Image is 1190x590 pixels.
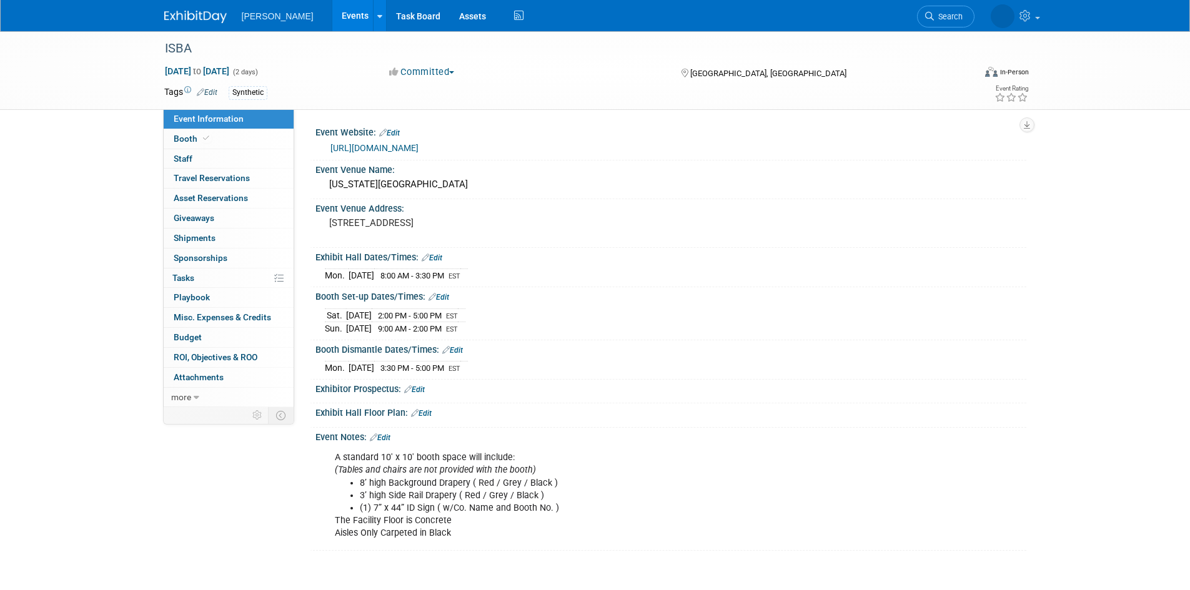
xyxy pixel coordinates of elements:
[164,209,294,228] a: Giveaways
[449,272,460,280] span: EST
[325,269,349,282] td: Mon.
[329,217,598,229] pre: [STREET_ADDRESS]
[315,380,1026,396] div: Exhibitor Prospectus:
[315,340,1026,356] div: Booth Dismantle Dates/Times:
[315,199,1026,215] div: Event Venue Address:
[171,392,191,402] span: more
[174,233,216,243] span: Shipments
[315,403,1026,420] div: Exhibit Hall Floor Plan:
[174,114,244,124] span: Event Information
[191,66,203,76] span: to
[360,502,881,514] li: (1) 7” x 44” ID Sign ( w/Co. Name and Booth No. )
[174,154,192,164] span: Staff
[991,4,1014,28] img: Leona Burton Rojas
[174,173,250,183] span: Travel Reservations
[164,288,294,307] a: Playbook
[164,248,294,268] a: Sponsorships
[380,363,444,373] span: 3:30 PM - 5:00 PM
[203,135,209,142] i: Booth reservation complete
[429,293,449,302] a: Edit
[315,160,1026,176] div: Event Venue Name:
[379,129,400,137] a: Edit
[378,311,442,320] span: 2:00 PM - 5:00 PM
[164,11,227,23] img: ExhibitDay
[446,325,458,333] span: EST
[164,149,294,169] a: Staff
[164,169,294,188] a: Travel Reservations
[315,287,1026,303] div: Booth Set-up Dates/Times:
[422,253,442,262] a: Edit
[164,268,294,288] a: Tasks
[174,253,227,263] span: Sponsorships
[360,489,881,502] li: 3’ high Side Rail Drapery ( Red / Grey / Black )
[164,368,294,387] a: Attachments
[326,445,889,546] div: A standard 10' x 10' booth space will include: The Facility Floor is Concrete Aisles Only Carpete...
[346,308,372,322] td: [DATE]
[174,292,210,302] span: Playbook
[346,322,372,335] td: [DATE]
[164,388,294,407] a: more
[247,407,269,423] td: Personalize Event Tab Strip
[174,352,257,362] span: ROI, Objectives & ROO
[378,324,442,333] span: 9:00 AM - 2:00 PM
[164,86,217,100] td: Tags
[325,308,346,322] td: Sat.
[385,66,459,79] button: Committed
[164,129,294,149] a: Booth
[370,433,390,442] a: Edit
[174,193,248,203] span: Asset Reservations
[164,229,294,248] a: Shipments
[934,12,963,21] span: Search
[449,365,460,373] span: EST
[161,37,956,60] div: ISBA
[901,65,1029,84] div: Event Format
[174,213,214,223] span: Giveaways
[325,322,346,335] td: Sun.
[172,273,194,283] span: Tasks
[690,69,846,78] span: [GEOGRAPHIC_DATA], [GEOGRAPHIC_DATA]
[164,328,294,347] a: Budget
[197,88,217,97] a: Edit
[315,248,1026,264] div: Exhibit Hall Dates/Times:
[411,409,432,418] a: Edit
[268,407,294,423] td: Toggle Event Tabs
[174,372,224,382] span: Attachments
[164,109,294,129] a: Event Information
[349,361,374,375] td: [DATE]
[174,332,202,342] span: Budget
[315,428,1026,444] div: Event Notes:
[325,175,1017,194] div: [US_STATE][GEOGRAPHIC_DATA]
[229,86,267,99] div: Synthetic
[164,308,294,327] a: Misc. Expenses & Credits
[442,346,463,355] a: Edit
[174,312,271,322] span: Misc. Expenses & Credits
[349,269,374,282] td: [DATE]
[330,143,419,153] a: [URL][DOMAIN_NAME]
[164,189,294,208] a: Asset Reservations
[446,312,458,320] span: EST
[917,6,974,27] a: Search
[232,68,258,76] span: (2 days)
[164,348,294,367] a: ROI, Objectives & ROO
[360,477,881,489] li: 8’ high Background Drapery ( Red / Grey / Black )
[325,361,349,375] td: Mon.
[335,465,536,475] i: (Tables and chairs are not provided with the booth)
[404,385,425,394] a: Edit
[999,67,1029,77] div: In-Person
[985,67,998,77] img: Format-Inperson.png
[174,134,212,144] span: Booth
[315,123,1026,139] div: Event Website:
[164,66,230,77] span: [DATE] [DATE]
[994,86,1028,92] div: Event Rating
[242,11,314,21] span: [PERSON_NAME]
[380,271,444,280] span: 8:00 AM - 3:30 PM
